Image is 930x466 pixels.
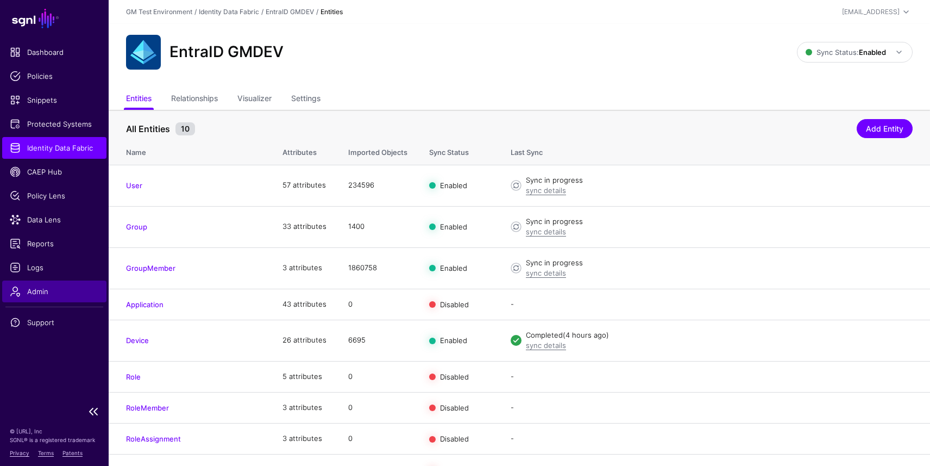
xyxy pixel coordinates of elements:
[440,222,467,231] span: Enabled
[272,392,337,423] td: 3 attributes
[842,7,900,17] div: [EMAIL_ADDRESS]
[2,89,106,111] a: Snippets
[126,222,147,231] a: Group
[857,119,913,138] a: Add Entity
[321,8,343,16] strong: Entities
[418,136,500,165] th: Sync Status
[337,320,418,361] td: 6695
[10,95,99,105] span: Snippets
[314,7,321,17] div: /
[511,300,514,308] app-datasources-item-entities-syncstatus: -
[10,427,99,436] p: © [URL], Inc
[440,372,469,381] span: Disabled
[10,238,99,249] span: Reports
[526,227,566,236] a: sync details
[266,8,314,16] a: EntraID GMDEV
[526,186,566,195] a: sync details
[10,142,99,153] span: Identity Data Fabric
[2,209,106,231] a: Data Lens
[2,113,106,135] a: Protected Systems
[337,247,418,289] td: 1860758
[126,336,149,345] a: Device
[7,7,102,30] a: SGNL
[2,257,106,278] a: Logs
[10,262,99,273] span: Logs
[859,48,886,57] strong: Enabled
[337,289,418,320] td: 0
[440,264,467,272] span: Enabled
[337,392,418,423] td: 0
[526,330,913,341] div: Completed (4 hours ago)
[500,136,930,165] th: Last Sync
[272,165,337,206] td: 57 attributes
[337,136,418,165] th: Imported Objects
[440,403,469,412] span: Disabled
[511,434,514,443] app-datasources-item-entities-syncstatus: -
[10,317,99,328] span: Support
[10,450,29,456] a: Privacy
[126,434,181,443] a: RoleAssignment
[337,361,418,392] td: 0
[126,35,161,70] img: svg+xml;base64,PHN2ZyB3aWR0aD0iNjQiIGhlaWdodD0iNjQiIHZpZXdCb3g9IjAgMCA2NCA2NCIgZmlsbD0ibm9uZSIgeG...
[259,7,266,17] div: /
[526,341,566,350] a: sync details
[272,289,337,320] td: 43 attributes
[126,372,141,381] a: Role
[337,424,418,455] td: 0
[62,450,83,456] a: Patents
[2,137,106,159] a: Identity Data Fabric
[126,264,175,272] a: GroupMember
[526,216,913,227] div: Sync in progress
[126,181,142,190] a: User
[10,47,99,58] span: Dashboard
[291,89,321,110] a: Settings
[237,89,272,110] a: Visualizer
[10,190,99,201] span: Policy Lens
[526,258,913,269] div: Sync in progress
[126,300,164,309] a: Application
[169,43,284,61] h2: EntraID GMDEV
[10,436,99,444] p: SGNL® is a registered trademark
[526,269,566,277] a: sync details
[526,175,913,186] div: Sync in progress
[440,336,467,345] span: Enabled
[272,320,337,361] td: 26 attributes
[511,372,514,381] app-datasources-item-entities-syncstatus: -
[171,89,218,110] a: Relationships
[126,403,169,412] a: RoleMember
[2,161,106,183] a: CAEP Hub
[272,361,337,392] td: 5 attributes
[2,281,106,302] a: Admin
[10,71,99,82] span: Policies
[440,181,467,190] span: Enabled
[38,450,54,456] a: Terms
[10,166,99,177] span: CAEP Hub
[126,89,152,110] a: Entities
[440,434,469,443] span: Disabled
[10,214,99,225] span: Data Lens
[199,8,259,16] a: Identity Data Fabric
[272,206,337,247] td: 33 attributes
[109,136,272,165] th: Name
[126,8,192,16] a: GM Test Environment
[337,206,418,247] td: 1400
[2,41,106,63] a: Dashboard
[123,122,173,135] span: All Entities
[2,185,106,207] a: Policy Lens
[2,65,106,87] a: Policies
[806,48,886,57] span: Sync Status:
[337,165,418,206] td: 234596
[10,286,99,297] span: Admin
[2,233,106,254] a: Reports
[511,403,514,412] app-datasources-item-entities-syncstatus: -
[10,119,99,129] span: Protected Systems
[272,136,337,165] th: Attributes
[192,7,199,17] div: /
[175,122,195,135] small: 10
[272,424,337,455] td: 3 attributes
[440,300,469,308] span: Disabled
[272,247,337,289] td: 3 attributes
